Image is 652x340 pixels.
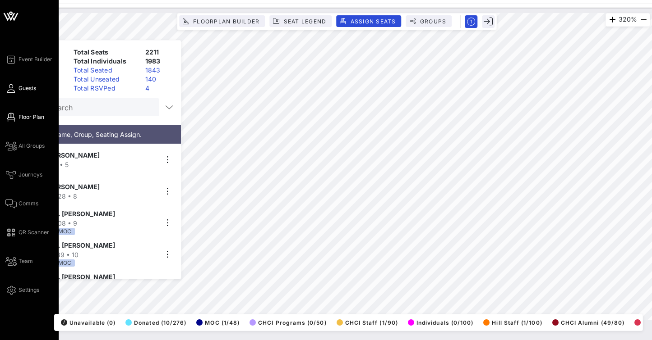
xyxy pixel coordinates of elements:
button: Donated (10/276) [123,316,186,329]
div: Total Seated [70,66,142,75]
span: Donated (10/276) [125,319,186,326]
span: CHCI Staff (1/90) [337,319,398,326]
div: 1983 [142,57,177,66]
a: Settings [5,285,39,295]
div: MOC [55,228,75,235]
span: Rep. [PERSON_NAME] [46,240,115,250]
span: Team [18,257,33,265]
div: 320% [606,13,650,27]
span: MOC (1/48) [196,319,240,326]
span: CHCI Programs (0/50) [250,319,327,326]
button: Seat Legend [269,15,332,27]
button: /Unavailable (0) [58,316,116,329]
span: CHCI Alumni (49/80) [552,319,624,326]
button: CHCI Staff (1/90) [334,316,398,329]
div: Total Seats [70,48,142,57]
button: Assign Seats [336,15,401,27]
a: Team [5,256,33,267]
span: Assign Seats [350,18,396,25]
div: 140 [142,75,177,84]
span: Hill Staff (1/100) [483,319,542,326]
div: 139 • 10 [46,250,157,259]
div: 1843 [142,66,177,75]
div: 2211 [142,48,177,57]
span: Settings [18,286,39,294]
span: Journeys [18,171,42,179]
span: Floorplan Builder [193,18,260,25]
a: Floor Plan [5,112,44,122]
span: Event Builder [18,55,52,63]
a: Journeys [5,169,42,180]
span: [PERSON_NAME] [46,182,100,191]
span: Comms [18,199,38,208]
div: MOC [55,259,75,267]
span: Floor Plan [18,113,44,121]
a: All Groups [5,141,45,151]
div: 4 [142,84,177,93]
div: 208 • 9 [46,218,157,228]
div: Total RSVPed [70,84,142,93]
a: Comms [5,198,38,209]
span: Individuals (0/100) [408,319,473,326]
button: Individuals (0/100) [405,316,473,329]
span: All Groups [18,142,45,150]
span: Unavailable (0) [61,319,116,326]
span: Rep. [PERSON_NAME] [46,272,115,281]
a: Guests [5,83,36,94]
span: Groups [420,18,447,25]
button: CHCI Alumni (49/80) [550,316,624,329]
div: 228 • 8 [46,191,157,201]
button: MOC (1/48) [194,316,240,329]
div: Total Individuals [70,57,142,66]
button: Floorplan Builder [179,15,265,27]
a: QR Scanner [5,227,49,238]
div: 0 • 5 [46,160,157,169]
button: Groups [406,15,452,27]
span: QR Scanner [18,228,49,236]
span: Name, Group, Seating Assign. [53,131,142,138]
div: Total Unseated [70,75,142,84]
div: / [61,319,67,326]
a: Event Builder [5,54,52,65]
button: Hill Staff (1/100) [481,316,542,329]
span: Rep. [PERSON_NAME] [46,209,115,218]
span: Seat Legend [283,18,326,25]
span: Guests [18,84,36,92]
button: CHCI Programs (0/50) [247,316,327,329]
span: [PERSON_NAME] [46,150,100,160]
